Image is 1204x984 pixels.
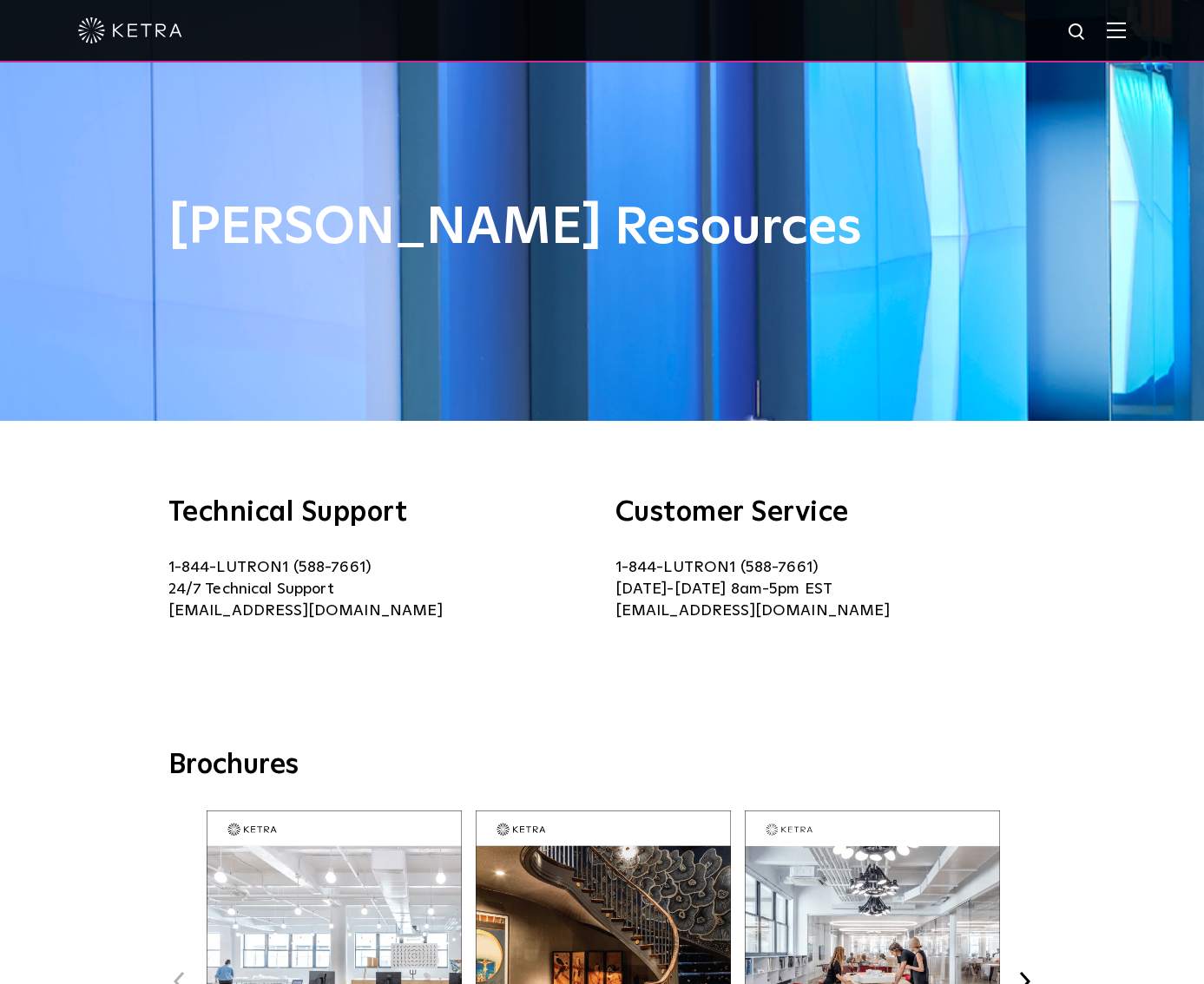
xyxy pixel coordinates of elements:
p: 1-844-LUTRON1 (588-7661) [DATE]-[DATE] 8am-5pm EST [EMAIL_ADDRESS][DOMAIN_NAME] [615,557,1036,622]
p: 1-844-LUTRON1 (588-7661) 24/7 Technical Support [168,557,589,622]
h1: [PERSON_NAME] Resources [168,200,1036,257]
h3: Customer Service [615,499,1036,527]
h3: Brochures [168,748,1036,784]
img: search icon [1067,22,1089,43]
img: Hamburger%20Nav.svg [1107,22,1126,38]
h3: Technical Support [168,499,589,527]
img: ketra-logo-2019-white [78,17,182,43]
a: [EMAIL_ADDRESS][DOMAIN_NAME] [168,603,443,619]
